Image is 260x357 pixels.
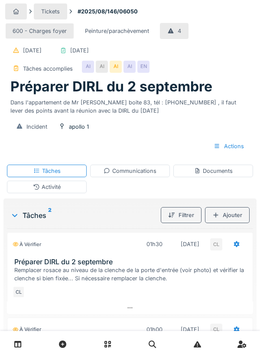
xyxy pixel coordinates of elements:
div: [DATE] [181,240,199,248]
div: CL [210,238,222,250]
div: Communications [104,167,156,175]
div: AI [96,61,108,73]
div: Tâches [10,210,157,221]
div: Tickets [41,7,60,16]
div: AI [110,61,122,73]
div: Activité [33,183,61,191]
div: AI [82,61,94,73]
h3: Préparer DIRL du 2 septembre [14,258,249,266]
div: 01h30 [146,240,162,248]
div: 600 - Charges foyer [13,27,67,35]
div: [DATE] [181,325,199,334]
div: Dans l'appartement de Mr [PERSON_NAME] boite 83, tél : [PHONE_NUMBER] , il faut lever des points ... [10,95,250,115]
div: CL [13,286,25,298]
div: 4 [178,27,181,35]
h1: Préparer DIRL du 2 septembre [10,78,212,95]
strong: #2025/08/146/06050 [74,7,141,16]
div: Documents [194,167,233,175]
div: CL [210,324,222,336]
div: Actions [206,138,251,154]
div: Incident [26,123,47,131]
div: [DATE] [70,46,89,55]
div: Ajouter [205,207,250,223]
div: Remplacer rosace au niveau de la clenche de la porte d'entrée (voir photo) et vérifier la clenche... [14,266,249,282]
div: 01h00 [146,325,162,334]
div: apollo 1 [69,123,89,131]
div: À vérifier [13,241,41,248]
div: Tâches accomplies [23,65,73,73]
div: [DATE] [23,46,42,55]
div: AI [123,61,136,73]
div: Tâches [33,167,61,175]
div: Peinture/parachèvement [85,27,149,35]
sup: 2 [48,210,52,221]
div: À vérifier [13,326,41,333]
div: EN [137,61,149,73]
div: Filtrer [161,207,201,223]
